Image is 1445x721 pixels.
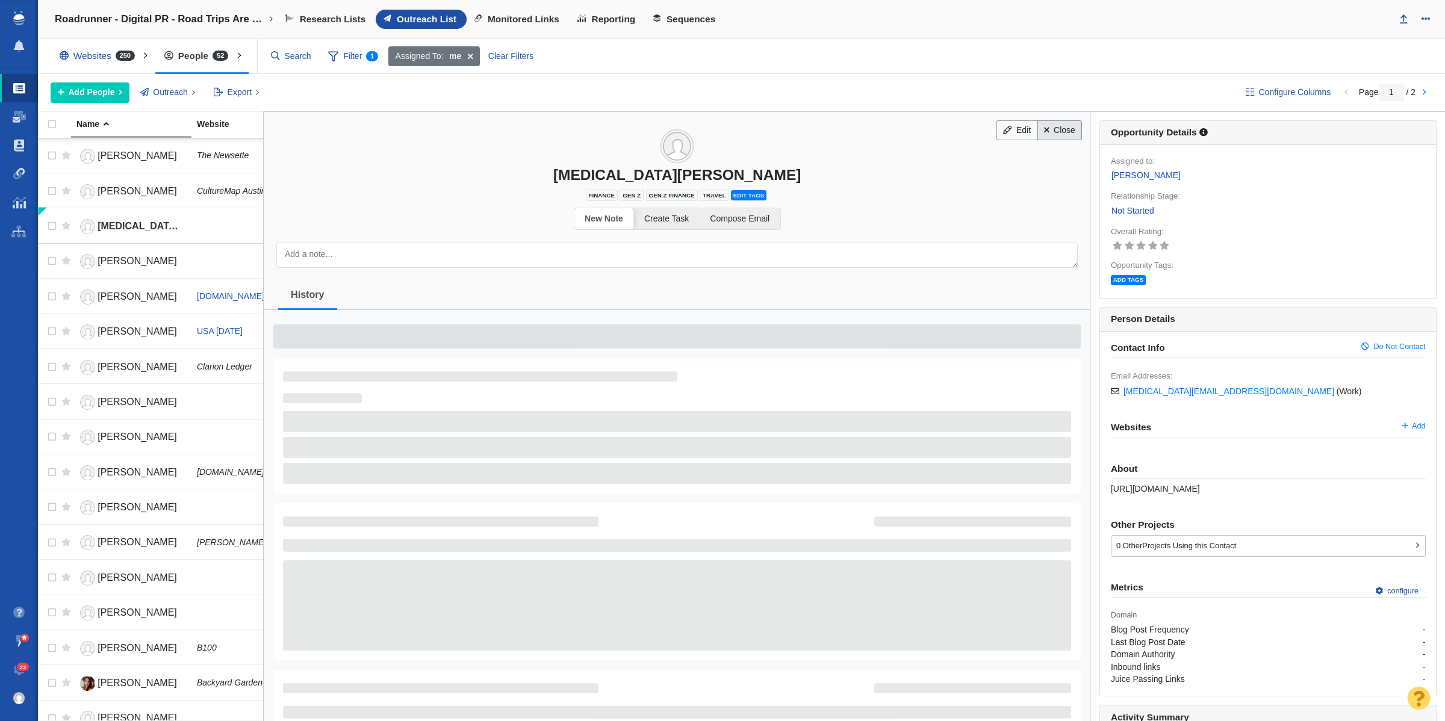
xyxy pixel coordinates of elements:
[207,82,266,103] button: Export
[98,643,177,653] span: [PERSON_NAME]
[1361,342,1425,353] a: Do Not Contact
[98,186,177,196] span: [PERSON_NAME]
[278,10,376,29] a: Research Lists
[76,497,186,518] a: [PERSON_NAME]
[1359,87,1415,97] span: Page / 2
[996,120,1037,141] a: Edit
[51,82,129,103] button: Add People
[51,42,149,70] div: Websites
[76,146,186,167] a: [PERSON_NAME]
[1111,623,1426,636] span: -
[1111,422,1402,433] span: Websites
[397,14,456,25] span: Outreach List
[1258,86,1331,99] span: Configure Columns
[1111,127,1197,137] h6: Opportunity Details
[667,14,715,25] span: Sequences
[586,190,618,201] span: Finance
[1369,582,1425,601] a: configure
[1111,484,1200,494] span: https://page-one-power.muckrack.com/amen-oyiboke
[13,692,25,704] img: 9035f77efe128932127c425fd1c72477
[134,82,202,103] button: Outreach
[76,673,186,694] a: [PERSON_NAME]
[1037,120,1083,141] a: Close
[116,51,135,61] span: 250
[98,326,177,336] span: [PERSON_NAME]
[1111,673,1193,684] i: Juice Passing Links
[197,326,243,336] a: USA [DATE]
[76,568,186,589] a: [PERSON_NAME]
[321,45,385,68] span: Filter
[1123,386,1334,397] a: [MEDICAL_DATA][EMAIL_ADDRESS][DOMAIN_NAME]
[197,120,304,128] div: Website
[197,150,249,160] span: The Newsette
[1339,386,1358,396] span: Work
[98,607,177,617] span: [PERSON_NAME]
[1123,541,1143,550] span: Other
[1111,156,1155,167] label: Assigned to:
[1337,386,1362,397] span: ( )
[1111,463,1426,474] h6: About
[98,467,177,477] span: [PERSON_NAME]
[1111,660,1426,673] span: -
[1111,637,1194,648] i: Last Blog Post Date
[1111,275,1146,285] span: Add tags
[396,50,444,63] span: Assigned To:
[1111,226,1164,237] label: Overall Rating:
[98,537,177,547] span: [PERSON_NAME]
[570,10,645,29] a: Reporting
[1111,274,1148,284] a: Add tags
[366,51,378,61] span: 1
[98,362,177,372] span: [PERSON_NAME]
[76,532,186,553] a: [PERSON_NAME]
[700,190,729,201] span: travel
[1100,308,1436,332] h6: Person Details
[467,10,570,29] a: Monitored Links
[266,46,317,67] input: Search
[574,208,634,229] a: New Note
[488,14,559,25] span: Monitored Links
[1111,661,1169,672] i: Inbound links
[1402,422,1425,433] a: Add
[481,46,540,67] div: Clear Filters
[98,678,177,688] span: [PERSON_NAME]
[1111,649,1184,660] i: Domain Authority
[76,357,186,378] a: [PERSON_NAME]
[76,427,186,448] a: [PERSON_NAME]
[1111,672,1426,685] span: -
[264,166,1090,184] div: [MEDICAL_DATA][PERSON_NAME]
[197,186,266,196] span: CultureMap Austin
[197,537,266,547] span: [PERSON_NAME]
[731,190,766,200] span: Edit tags
[197,467,264,477] span: [DOMAIN_NAME]
[197,120,304,130] a: Website
[197,643,217,652] span: B100
[633,208,699,229] a: Create Task
[1111,611,1137,619] span: Domain
[98,256,177,266] span: [PERSON_NAME]
[586,190,769,199] a: FinanceGen ZGen Z FinancetravelEdit tags
[645,10,726,29] a: Sequences
[592,14,636,25] span: Reporting
[278,276,337,312] a: History
[291,289,324,300] span: History
[76,120,196,130] a: Name
[644,214,689,223] span: Create Task
[1116,541,1120,550] span: 0
[76,638,186,659] a: [PERSON_NAME]
[76,392,186,413] a: [PERSON_NAME]
[1111,342,1362,353] span: Contact Info
[1387,586,1419,597] span: configure
[76,602,186,624] a: [PERSON_NAME]
[17,663,30,672] span: 22
[13,11,24,25] img: buzzstream_logo_iconsimple.png
[1111,582,1426,593] h6: Metrics
[1111,636,1426,649] span: -
[1111,169,1181,182] a: [PERSON_NAME]
[1111,371,1173,382] label: Email Addresses:
[98,397,177,407] span: [PERSON_NAME]
[98,221,259,231] span: [MEDICAL_DATA][PERSON_NAME]
[98,572,177,583] span: [PERSON_NAME]
[1239,82,1338,103] button: Configure Columns
[646,190,698,201] span: Gen Z Finance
